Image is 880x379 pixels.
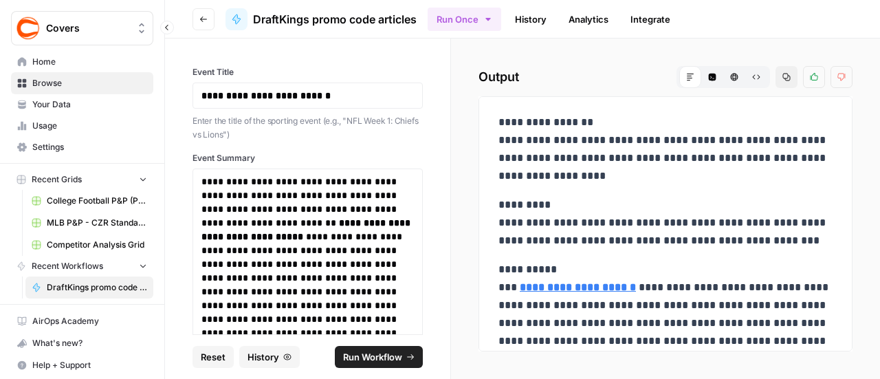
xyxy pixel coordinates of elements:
[47,217,147,229] span: MLB P&P - CZR Standard (Production) Grid (5)
[25,212,153,234] a: MLB P&P - CZR Standard (Production) Grid (5)
[192,66,423,78] label: Event Title
[192,346,234,368] button: Reset
[247,350,279,364] span: History
[11,72,153,94] a: Browse
[11,332,153,354] button: What's new?
[32,141,147,153] span: Settings
[32,120,147,132] span: Usage
[478,66,852,88] h2: Output
[239,346,300,368] button: History
[201,350,225,364] span: Reset
[25,277,153,299] a: DraftKings promo code articles
[192,114,423,141] p: Enter the title of the sporting event (e.g., "NFL Week 1: Chiefs vs Lions")
[11,354,153,376] button: Help + Support
[47,195,147,207] span: College Football P&P (Production) Grid (2)
[32,173,82,186] span: Recent Grids
[32,98,147,111] span: Your Data
[11,115,153,137] a: Usage
[16,16,41,41] img: Covers Logo
[47,281,147,294] span: DraftKings promo code articles
[46,21,129,35] span: Covers
[428,8,501,31] button: Run Once
[25,190,153,212] a: College Football P&P (Production) Grid (2)
[225,8,417,30] a: DraftKings promo code articles
[11,256,153,277] button: Recent Workflows
[11,94,153,116] a: Your Data
[11,11,153,45] button: Workspace: Covers
[622,8,679,30] a: Integrate
[253,11,417,28] span: DraftKings promo code articles
[11,310,153,332] a: AirOps Academy
[32,359,147,371] span: Help + Support
[32,56,147,68] span: Home
[560,8,617,30] a: Analytics
[343,350,402,364] span: Run Workflow
[11,169,153,190] button: Recent Grids
[335,346,423,368] button: Run Workflow
[25,234,153,256] a: Competitor Analysis Grid
[11,51,153,73] a: Home
[192,152,423,164] label: Event Summary
[32,260,103,272] span: Recent Workflows
[32,77,147,89] span: Browse
[47,239,147,251] span: Competitor Analysis Grid
[507,8,555,30] a: History
[32,315,147,327] span: AirOps Academy
[12,333,153,354] div: What's new?
[11,136,153,158] a: Settings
